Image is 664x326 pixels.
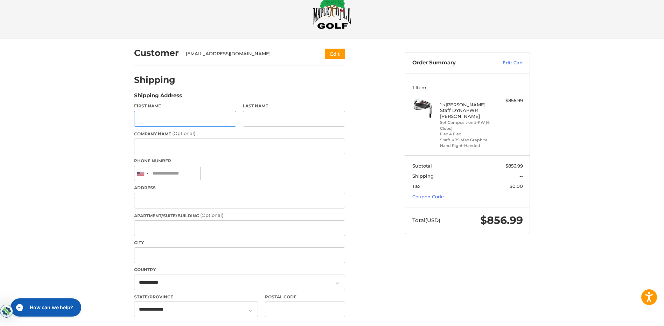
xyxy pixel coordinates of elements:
small: (Optional) [172,130,195,136]
label: Apartment/Suite/Building [134,212,345,219]
iframe: Google Customer Reviews [606,307,664,326]
label: Country [134,267,345,273]
label: Last Name [243,103,345,109]
span: Tax [412,183,420,189]
a: Edit Cart [488,59,523,66]
legend: Shipping Address [134,92,182,103]
span: Shipping [412,173,434,179]
small: (Optional) [200,212,223,218]
span: $856.99 [480,214,523,227]
label: First Name [134,103,236,109]
li: Set Composition 5-PW (6 Clubs) [440,120,494,131]
iframe: Gorgias live chat messenger [7,296,83,319]
label: Postal Code [265,294,345,300]
label: Company Name [134,130,345,137]
label: Phone Number [134,158,345,164]
div: $856.99 [495,97,523,104]
h2: Customer [134,48,179,58]
h3: Order Summary [412,59,488,66]
a: Coupon Code [412,194,444,199]
li: Shaft KBS Max Graphite [440,137,494,143]
h2: Shipping [134,75,175,85]
li: Hand Right-Handed [440,143,494,149]
span: Subtotal [412,163,432,169]
button: Edit [325,49,345,59]
h3: 1 Item [412,85,523,90]
h4: 1 x [PERSON_NAME] Staff DYNAPWR [PERSON_NAME] [440,102,494,119]
label: City [134,240,345,246]
span: Total (USD) [412,217,440,224]
span: -- [519,173,523,179]
div: United States: +1 [134,166,151,181]
div: [EMAIL_ADDRESS][DOMAIN_NAME] [186,50,312,57]
span: $856.99 [505,163,523,169]
label: State/Province [134,294,258,300]
li: Flex A Flex [440,131,494,137]
span: $0.00 [510,183,523,189]
label: Address [134,185,345,191]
